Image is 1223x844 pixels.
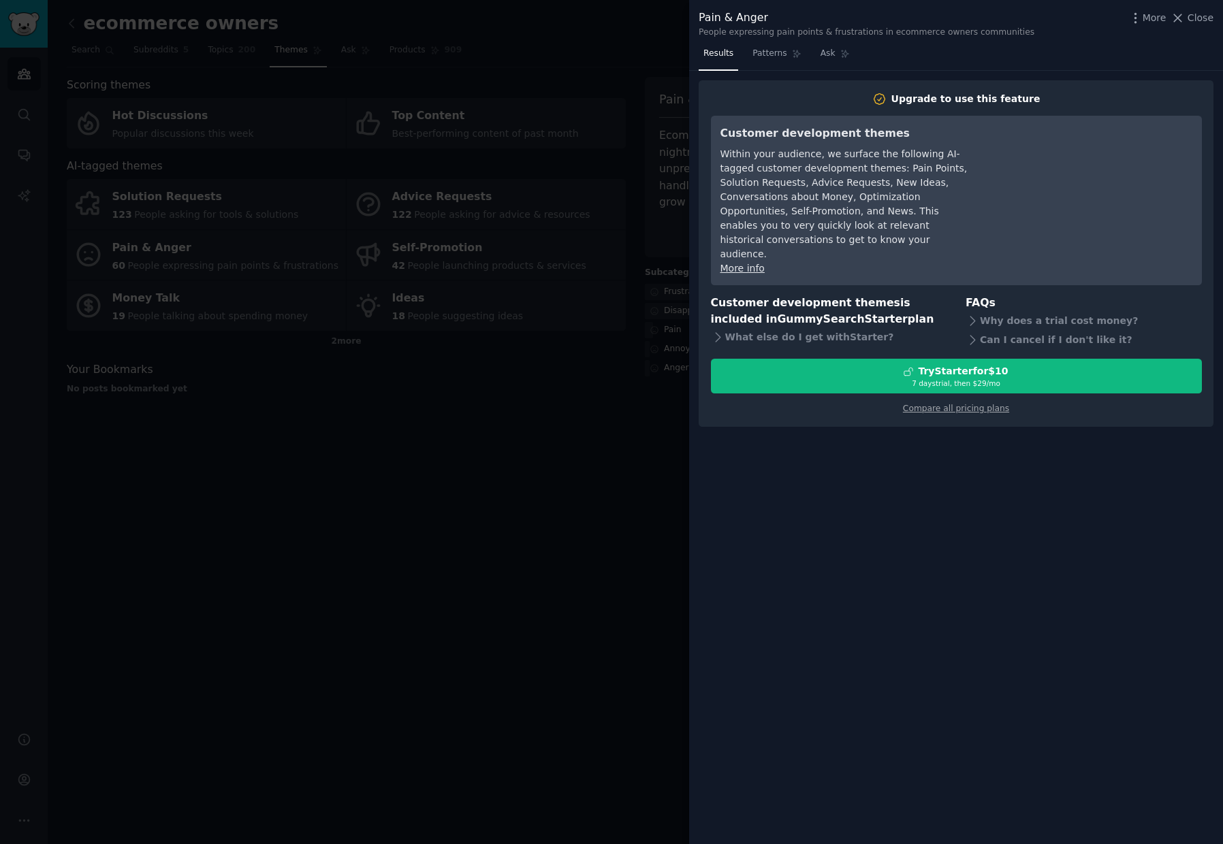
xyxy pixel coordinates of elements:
[752,48,787,60] span: Patterns
[891,92,1041,106] div: Upgrade to use this feature
[703,48,733,60] span: Results
[711,328,947,347] div: What else do I get with Starter ?
[712,378,1201,388] div: 7 days trial, then $ 29 /mo
[1188,11,1213,25] span: Close
[720,263,765,274] a: More info
[966,295,1202,312] h3: FAQs
[699,27,1034,39] div: People expressing pain points & frustrations in ecommerce owners communities
[1143,11,1166,25] span: More
[748,43,806,71] a: Patterns
[777,312,907,325] span: GummySearch Starter
[720,125,969,142] h3: Customer development themes
[699,10,1034,27] div: Pain & Anger
[816,43,855,71] a: Ask
[1171,11,1213,25] button: Close
[966,330,1202,349] div: Can I cancel if I don't like it?
[821,48,836,60] span: Ask
[720,147,969,261] div: Within your audience, we surface the following AI-tagged customer development themes: Pain Points...
[966,311,1202,330] div: Why does a trial cost money?
[903,404,1009,413] a: Compare all pricing plans
[1128,11,1166,25] button: More
[918,364,1008,378] div: Try Starter for $10
[711,359,1202,393] button: TryStarterfor$107 daystrial, then $29/mo
[988,125,1192,227] iframe: YouTube video player
[699,43,738,71] a: Results
[711,295,947,328] h3: Customer development themes is included in plan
